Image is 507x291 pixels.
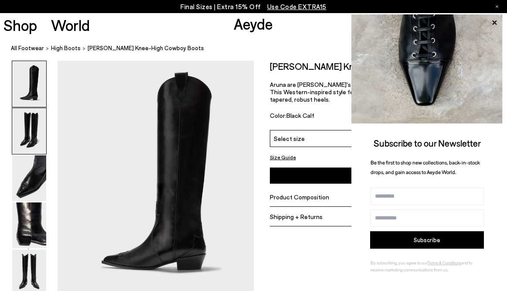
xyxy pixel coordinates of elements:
span: High Boots [51,45,81,51]
button: Subscribe [370,231,484,249]
button: Add to Cart [270,168,491,184]
span: [PERSON_NAME] Knee-High Cowboy Boots [88,44,204,53]
img: Aruna Leather Knee-High Cowboy Boots - Image 1 [12,61,46,107]
span: Aruna are [PERSON_NAME]'s contemporary take on knee-high cowboy boots. This Western-inspired styl... [270,81,483,103]
span: Select size [274,134,305,143]
a: Terms & Conditions [427,260,461,265]
span: Black Calf [286,112,314,119]
span: Navigate to /collections/ss25-final-sizes [267,3,327,10]
a: High Boots [51,44,81,53]
a: Aeyde [234,14,273,33]
button: Size Guide [270,152,296,163]
a: All Footwear [11,44,44,53]
div: Color: [270,112,470,122]
span: Shipping + Returns [270,213,323,220]
a: Shop [3,17,37,33]
h2: [PERSON_NAME] Knee-High Cowboy Boots [270,61,446,72]
span: Subscribe to our Newsletter [374,137,481,148]
img: ca3f721fb6ff708a270709c41d776025.jpg [351,14,503,123]
span: Product Composition [270,193,329,201]
p: Final Sizes | Extra 15% Off [180,1,327,12]
span: Be the first to shop new collections, back-in-stock drops, and gain access to Aeyde World. [371,159,480,175]
img: Aruna Leather Knee-High Cowboy Boots - Image 2 [12,108,46,154]
img: Aruna Leather Knee-High Cowboy Boots - Image 3 [12,155,46,201]
img: Aruna Leather Knee-High Cowboy Boots - Image 4 [12,202,46,248]
a: World [51,17,90,33]
nav: breadcrumb [11,37,507,61]
span: By subscribing, you agree to our [371,260,427,265]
